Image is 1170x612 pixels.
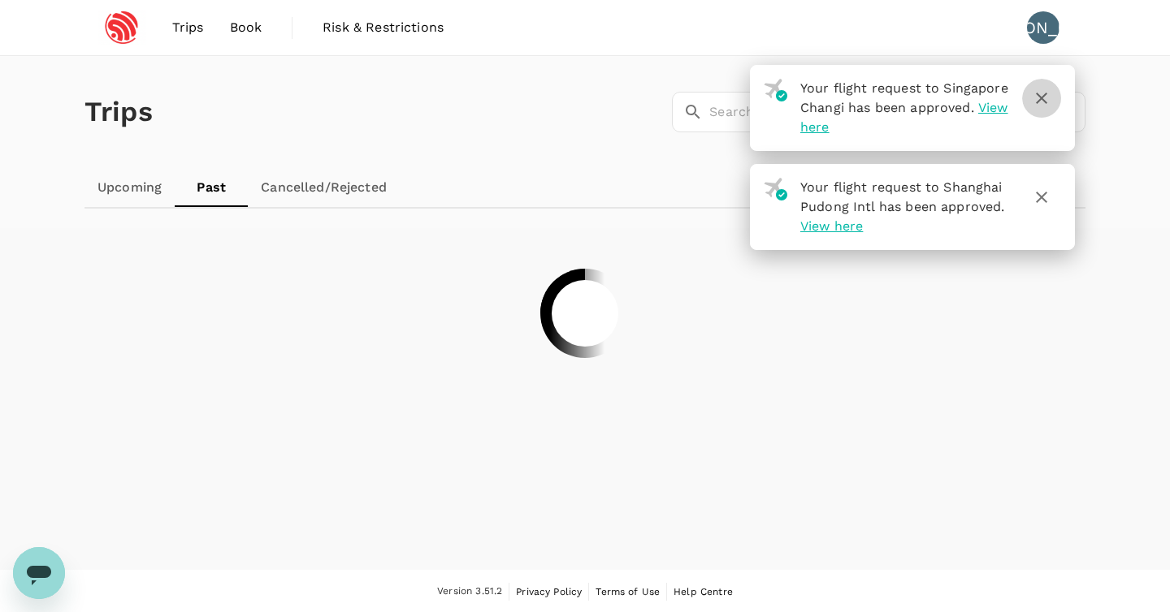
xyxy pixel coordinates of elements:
h1: Trips [84,56,153,168]
span: Your flight request to Shanghai Pudong Intl has been approved. [800,179,1005,214]
span: Help Centre [674,586,733,597]
img: flight-approved [764,79,787,101]
input: Search by travellers, trips, or destination, label, team [709,92,1085,132]
span: Your flight request to Singapore Changi has been approved. [800,80,1008,115]
a: Upcoming [84,168,175,207]
img: flight-approved [764,178,787,200]
div: [PERSON_NAME] [1027,11,1059,44]
span: View here [800,218,863,234]
span: Book [230,18,262,37]
span: Version 3.51.2 [437,584,502,600]
iframe: 启动消息传送窗口的按钮 [13,547,65,599]
a: Help Centre [674,583,733,601]
span: Privacy Policy [516,586,582,597]
span: Risk & Restrictions [323,18,444,37]
a: Terms of Use [596,583,660,601]
a: Past [175,168,248,207]
span: Trips [172,18,204,37]
a: Cancelled/Rejected [248,168,400,207]
a: Privacy Policy [516,583,582,601]
img: Espressif Systems Singapore Pte Ltd [84,10,159,45]
span: Terms of Use [596,586,660,597]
